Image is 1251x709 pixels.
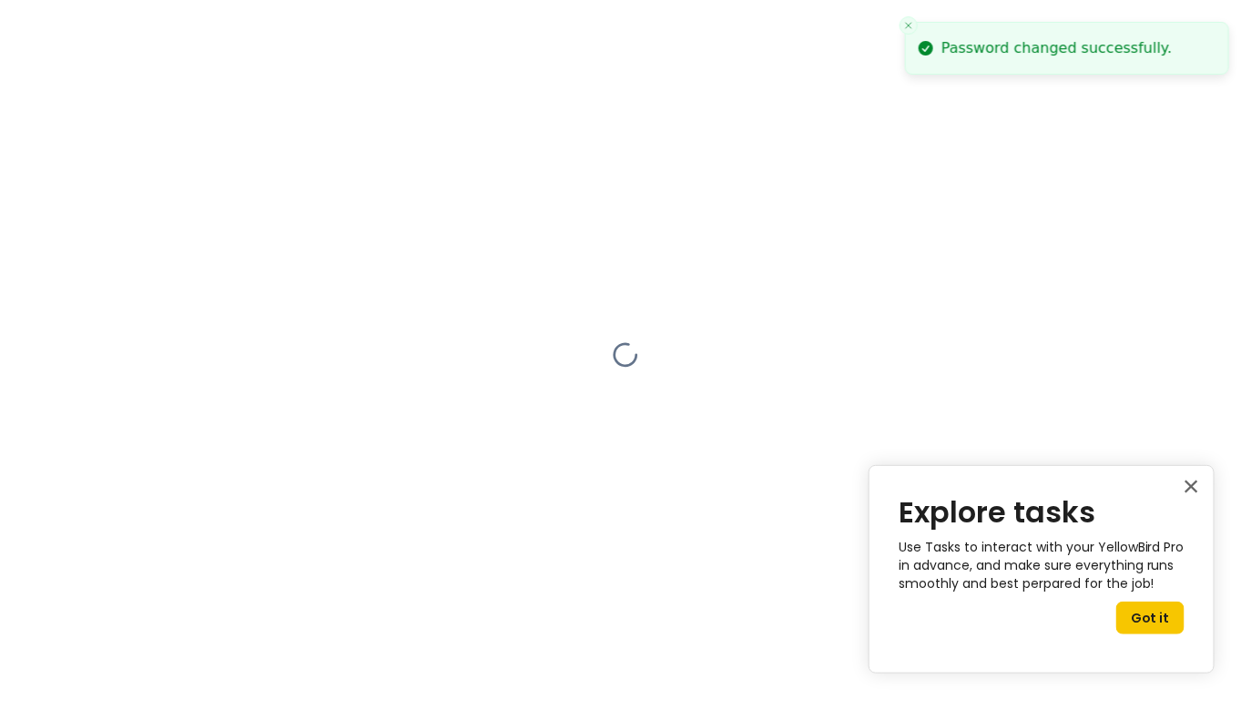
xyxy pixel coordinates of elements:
[1116,602,1185,634] button: Got it
[899,495,1185,530] h2: Explore tasks
[899,539,1185,593] p: Use Tasks to interact with your YellowBird Pro in advance, and make sure everything runs smoothly...
[900,16,918,35] button: Close toast
[941,37,1172,59] div: Password changed successfully.
[1183,471,1200,501] button: Close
